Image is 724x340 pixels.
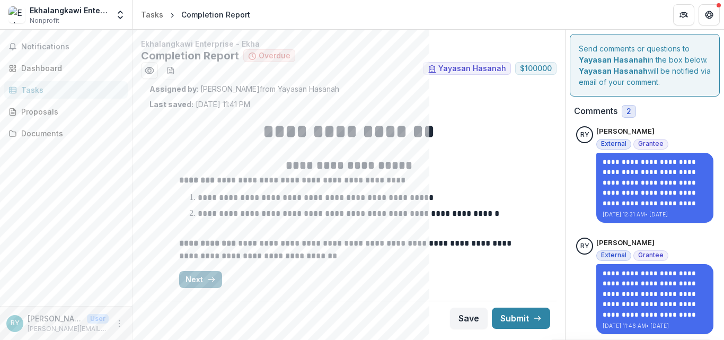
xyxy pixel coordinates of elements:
[4,125,128,142] a: Documents
[450,308,488,329] button: Save
[149,100,193,109] strong: Last saved:
[21,128,119,139] div: Documents
[699,4,720,25] button: Get Help
[520,64,552,73] span: $ 100000
[673,4,694,25] button: Partners
[28,313,83,324] p: [PERSON_NAME]
[574,106,617,116] h2: Comments
[179,271,222,288] button: Next
[141,38,557,49] p: Ekhalangkawi Enterprise - Ekha
[141,49,239,62] h2: Completion Report
[603,322,707,330] p: [DATE] 11:46 AM • [DATE]
[4,81,128,99] a: Tasks
[579,66,648,75] strong: Yayasan Hasanah
[8,6,25,23] img: Ekhalangkawi Enterprise
[259,51,290,60] span: Overdue
[626,107,631,116] span: 2
[596,126,655,137] p: [PERSON_NAME]
[181,9,250,20] div: Completion Report
[149,83,548,94] p: : [PERSON_NAME] from Yayasan Hasanah
[141,62,158,79] button: Preview d1951745-580a-41bf-a0e3-2730b662bd21.pdf
[87,314,109,324] p: User
[141,9,163,20] div: Tasks
[638,251,664,259] span: Grantee
[162,62,179,79] button: download-word-button
[137,7,167,22] a: Tasks
[113,317,126,330] button: More
[4,59,128,77] a: Dashboard
[28,324,109,334] p: [PERSON_NAME][EMAIL_ADDRESS][DOMAIN_NAME]
[601,251,626,259] span: External
[113,4,128,25] button: Open entity switcher
[21,84,119,95] div: Tasks
[21,42,123,51] span: Notifications
[580,243,589,250] div: Rebecca Yau
[580,132,589,138] div: Rebecca Yau
[4,38,128,55] button: Notifications
[149,99,250,110] p: [DATE] 11:41 PM
[492,308,550,329] button: Submit
[137,7,254,22] nav: breadcrumb
[21,106,119,117] div: Proposals
[30,5,109,16] div: Ekhalangkawi Enterprise
[603,211,707,219] p: [DATE] 12:31 AM • [DATE]
[21,63,119,74] div: Dashboard
[30,16,59,25] span: Nonprofit
[11,320,20,327] div: Rebecca Yau
[579,55,648,64] strong: Yayasan Hasanah
[601,140,626,147] span: External
[4,103,128,120] a: Proposals
[570,34,720,97] div: Send comments or questions to in the box below. will be notified via email of your comment.
[438,64,506,73] span: Yayasan Hasanah
[638,140,664,147] span: Grantee
[149,84,197,93] strong: Assigned by
[596,238,655,248] p: [PERSON_NAME]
